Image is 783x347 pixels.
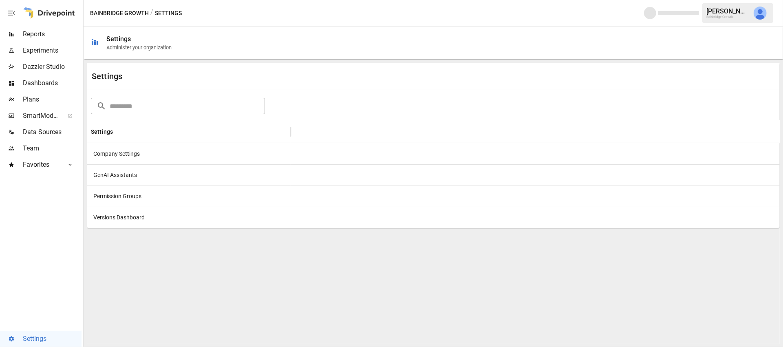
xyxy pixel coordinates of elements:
img: Derek Yimoyines [754,7,767,20]
span: Plans [23,95,82,104]
div: / [150,8,153,18]
div: Settings [91,128,113,135]
span: Dazzler Studio [23,62,82,72]
div: Settings [92,71,433,81]
span: Favorites [23,160,59,170]
span: Team [23,144,82,153]
span: Settings [23,334,82,344]
div: Administer your organization [106,44,172,51]
div: GenAI Assistants [87,164,291,186]
span: Reports [23,29,82,39]
button: Sort [114,126,125,137]
div: Permission Groups [87,186,291,207]
span: SmartModel [23,111,59,121]
div: [PERSON_NAME] [706,7,749,15]
div: Company Settings [87,143,291,164]
span: Data Sources [23,127,82,137]
button: Bainbridge Growth [90,8,149,18]
div: Versions Dashboard [87,207,291,228]
span: Experiments [23,46,82,55]
button: Derek Yimoyines [749,2,772,24]
span: Dashboards [23,78,82,88]
div: Settings [106,35,131,43]
div: Bainbridge Growth [706,15,749,19]
span: ™ [58,110,64,120]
